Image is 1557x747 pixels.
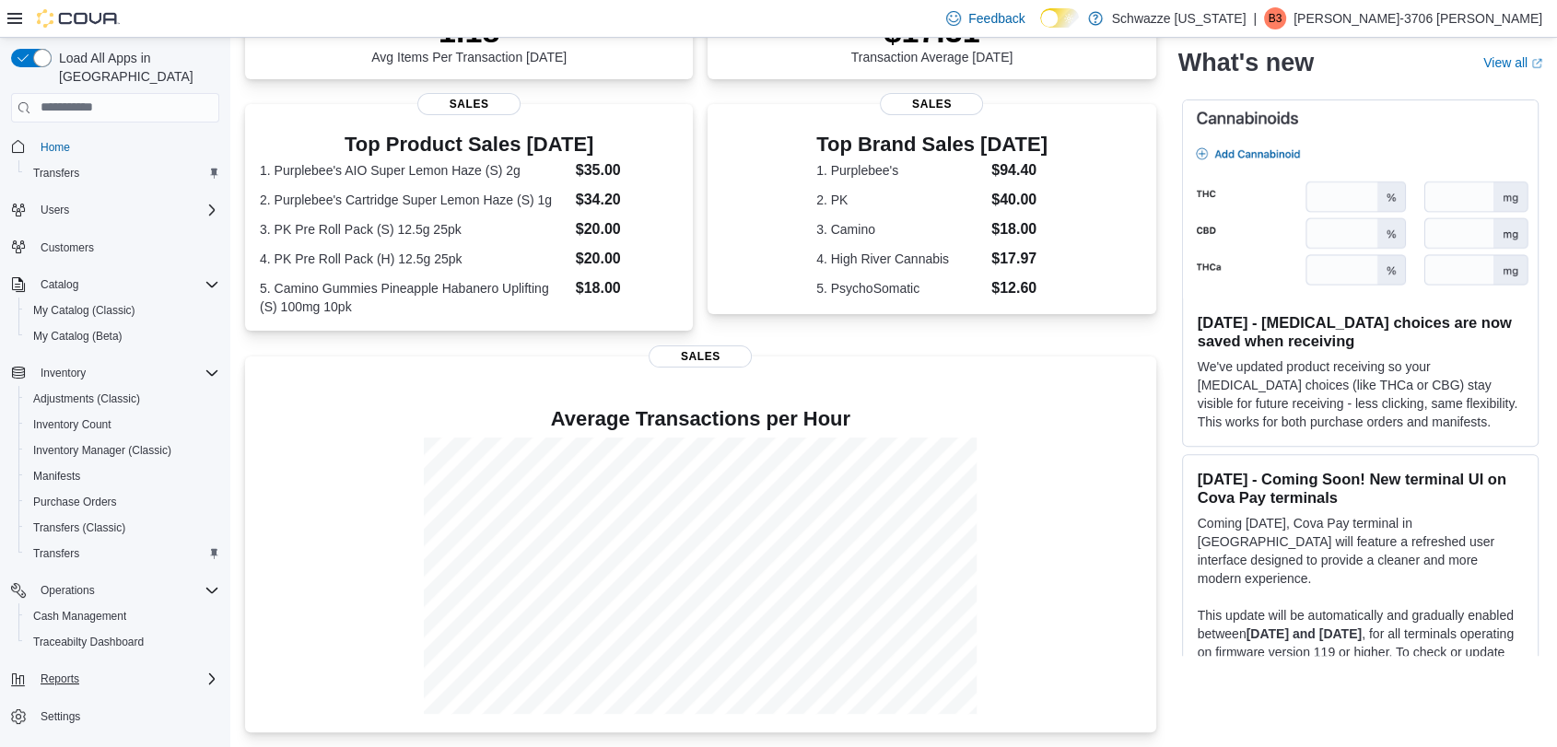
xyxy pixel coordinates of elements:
[649,345,752,368] span: Sales
[33,706,88,728] a: Settings
[991,218,1048,240] dd: $18.00
[816,161,984,180] dt: 1. Purplebee's
[33,237,101,259] a: Customers
[260,134,678,156] h3: Top Product Sales [DATE]
[26,543,219,565] span: Transfers
[33,443,171,458] span: Inventory Manager (Classic)
[991,248,1048,270] dd: $17.97
[33,199,219,221] span: Users
[26,162,87,184] a: Transfers
[33,635,144,649] span: Traceabilty Dashboard
[26,605,134,627] a: Cash Management
[41,709,80,724] span: Settings
[576,159,679,181] dd: $35.00
[851,13,1013,64] div: Transaction Average [DATE]
[41,366,86,380] span: Inventory
[33,705,219,728] span: Settings
[18,515,227,541] button: Transfers (Classic)
[260,191,568,209] dt: 2. Purplebee's Cartridge Super Lemon Haze (S) 1g
[371,13,567,64] div: Avg Items Per Transaction [DATE]
[26,299,219,321] span: My Catalog (Classic)
[33,609,126,624] span: Cash Management
[41,203,69,217] span: Users
[33,136,77,158] a: Home
[33,520,125,535] span: Transfers (Classic)
[33,579,102,601] button: Operations
[18,412,227,438] button: Inventory Count
[968,9,1024,28] span: Feedback
[816,134,1048,156] h3: Top Brand Sales [DATE]
[1294,7,1542,29] p: [PERSON_NAME]-3706 [PERSON_NAME]
[18,386,227,412] button: Adjustments (Classic)
[18,438,227,463] button: Inventory Manager (Classic)
[18,489,227,515] button: Purchase Orders
[991,159,1048,181] dd: $94.40
[260,220,568,239] dt: 3. PK Pre Roll Pack (S) 12.5g 25pk
[33,329,123,344] span: My Catalog (Beta)
[33,495,117,509] span: Purchase Orders
[33,391,140,406] span: Adjustments (Classic)
[26,414,119,436] a: Inventory Count
[26,388,147,410] a: Adjustments (Classic)
[576,218,679,240] dd: $20.00
[1198,313,1523,350] h3: [DATE] - [MEDICAL_DATA] choices are now saved when receiving
[33,274,219,296] span: Catalog
[33,579,219,601] span: Operations
[33,668,219,690] span: Reports
[1198,470,1523,507] h3: [DATE] - Coming Soon! New terminal UI on Cova Pay terminals
[1198,514,1523,588] p: Coming [DATE], Cova Pay terminal in [GEOGRAPHIC_DATA] will feature a refreshed user interface des...
[4,360,227,386] button: Inventory
[260,250,568,268] dt: 4. PK Pre Roll Pack (H) 12.5g 25pk
[18,463,227,489] button: Manifests
[26,631,151,653] a: Traceabilty Dashboard
[1040,28,1041,29] span: Dark Mode
[18,603,227,629] button: Cash Management
[26,162,219,184] span: Transfers
[4,578,227,603] button: Operations
[1264,7,1286,29] div: Breanna-3706 Bowens
[18,629,227,655] button: Traceabilty Dashboard
[26,465,88,487] a: Manifests
[33,362,93,384] button: Inventory
[26,517,133,539] a: Transfers (Classic)
[1247,626,1362,641] strong: [DATE] and [DATE]
[26,414,219,436] span: Inventory Count
[1112,7,1247,29] p: Schwazze [US_STATE]
[880,93,983,115] span: Sales
[576,189,679,211] dd: $34.20
[26,491,124,513] a: Purchase Orders
[4,234,227,261] button: Customers
[1269,7,1282,29] span: B3
[26,631,219,653] span: Traceabilty Dashboard
[37,9,120,28] img: Cova
[33,469,80,484] span: Manifests
[33,236,219,259] span: Customers
[26,491,219,513] span: Purchase Orders
[4,272,227,298] button: Catalog
[576,248,679,270] dd: $20.00
[18,160,227,186] button: Transfers
[1483,55,1542,70] a: View allExternal link
[260,279,568,316] dt: 5. Camino Gummies Pineapple Habanero Uplifting (S) 100mg 10pk
[26,465,219,487] span: Manifests
[1040,8,1079,28] input: Dark Mode
[26,439,179,461] a: Inventory Manager (Classic)
[4,703,227,729] button: Settings
[33,417,111,432] span: Inventory Count
[33,166,79,181] span: Transfers
[260,408,1141,430] h4: Average Transactions per Hour
[18,541,227,566] button: Transfers
[41,583,95,598] span: Operations
[18,323,227,349] button: My Catalog (Beta)
[18,298,227,323] button: My Catalog (Classic)
[41,671,79,686] span: Reports
[26,517,219,539] span: Transfers (Classic)
[4,197,227,223] button: Users
[417,93,521,115] span: Sales
[816,250,984,268] dt: 4. High River Cannabis
[260,161,568,180] dt: 1. Purplebee's AIO Super Lemon Haze (S) 2g
[33,668,87,690] button: Reports
[26,439,219,461] span: Inventory Manager (Classic)
[1198,357,1523,431] p: We've updated product receiving so your [MEDICAL_DATA] choices (like THCa or CBG) stay visible fo...
[52,49,219,86] span: Load All Apps in [GEOGRAPHIC_DATA]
